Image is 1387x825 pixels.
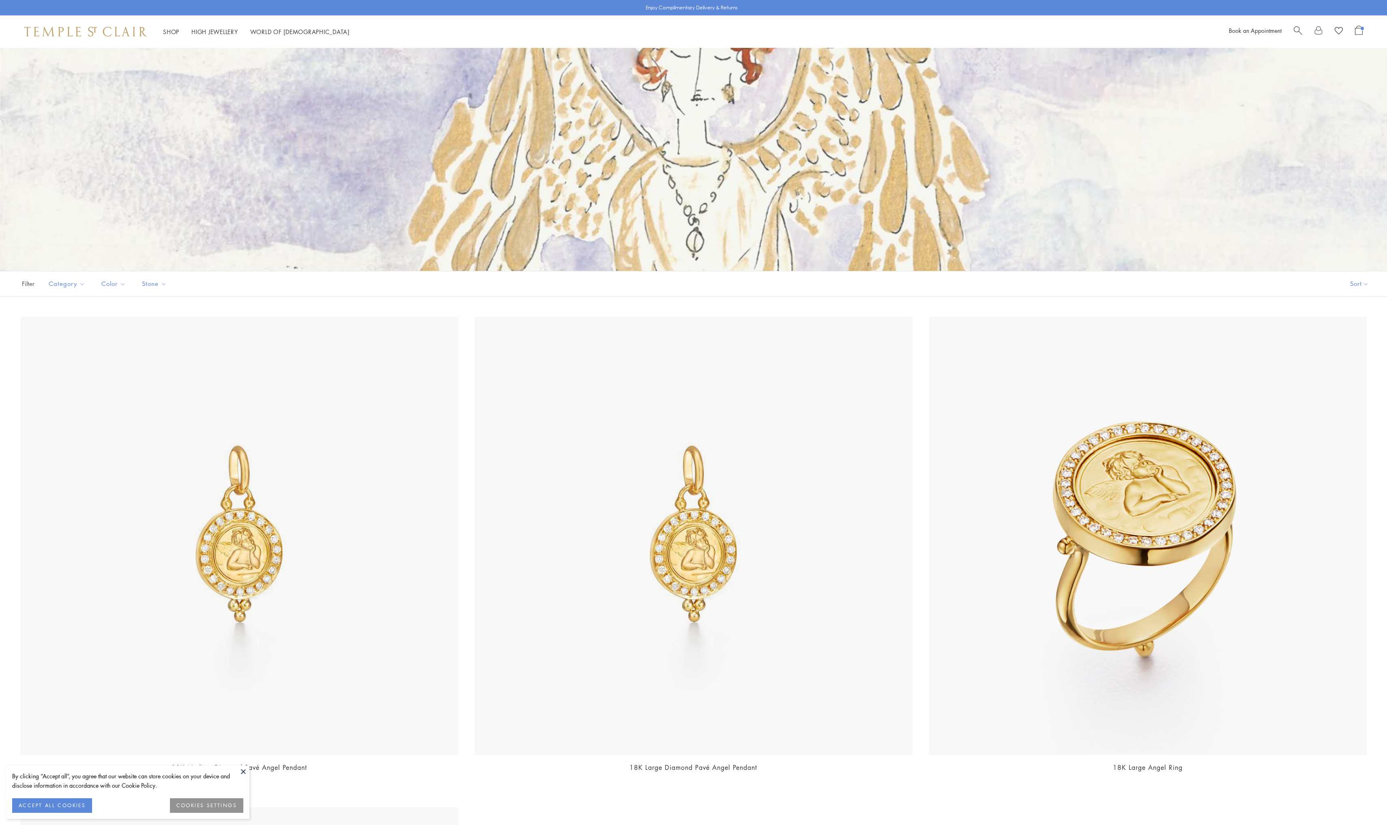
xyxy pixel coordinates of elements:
[1229,26,1282,34] a: Book an Appointment
[172,763,307,772] a: 18K Medium Diamond Pavé Angel Pendant
[474,317,912,755] img: AP10-PAVE
[1294,26,1302,38] a: Search
[24,27,147,37] img: Temple St. Clair
[1335,26,1343,38] a: View Wishlist
[929,317,1367,755] img: AR14-PAVE
[20,317,458,755] img: AP10-PAVE
[163,27,350,37] nav: Main navigation
[43,275,91,293] button: Category
[95,275,132,293] button: Color
[1355,26,1363,38] a: Open Shopping Bag
[12,771,243,790] div: By clicking “Accept all”, you agree that our website can store cookies on your device and disclos...
[191,28,238,36] a: High JewelleryHigh Jewellery
[138,279,173,289] span: Stone
[1113,763,1183,772] a: 18K Large Angel Ring
[136,275,173,293] button: Stone
[170,798,243,813] button: COOKIES SETTINGS
[629,763,757,772] a: 18K Large Diamond Pavé Angel Pendant
[163,28,179,36] a: ShopShop
[45,279,91,289] span: Category
[12,798,92,813] button: ACCEPT ALL COOKIES
[1332,271,1387,296] button: Show sort by
[646,4,738,12] p: Enjoy Complimentary Delivery & Returns
[97,279,132,289] span: Color
[250,28,350,36] a: World of [DEMOGRAPHIC_DATA]World of [DEMOGRAPHIC_DATA]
